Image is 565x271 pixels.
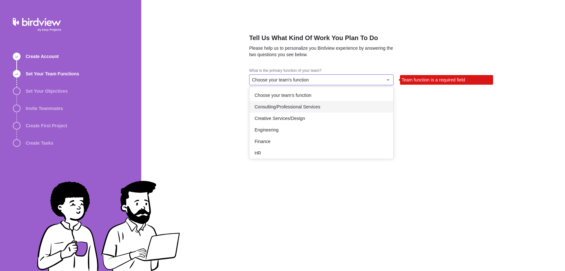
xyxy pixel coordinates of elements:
[252,77,309,83] span: Choose your team's function
[255,92,311,98] span: Choose your team's function
[255,138,271,145] span: Finance
[255,127,279,133] span: Engineering
[255,115,305,122] span: Creative Services/Design
[255,104,320,110] span: Consulting/Professional Services
[255,150,261,156] span: HR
